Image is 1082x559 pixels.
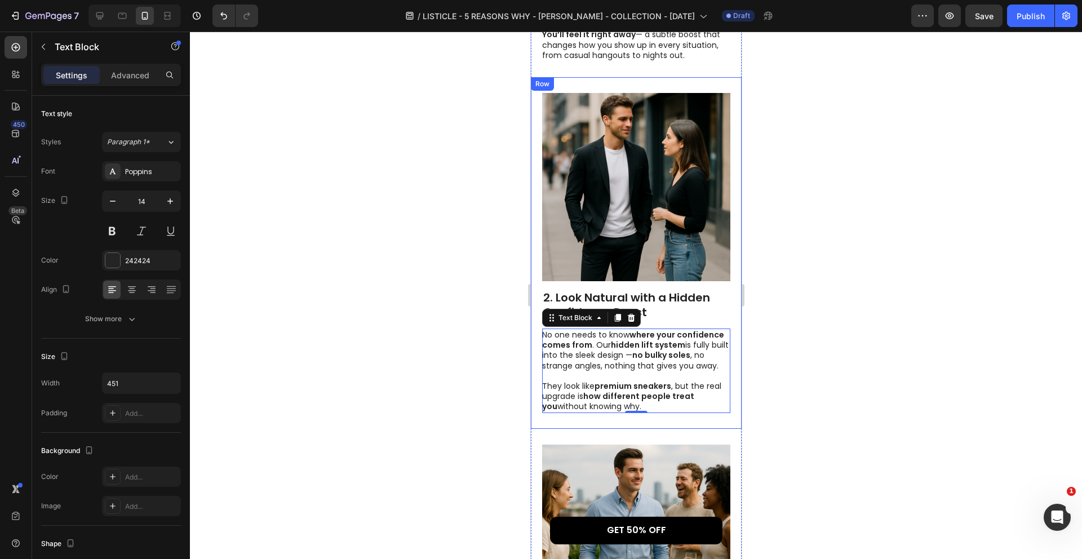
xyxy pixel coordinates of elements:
[1007,5,1054,27] button: Publish
[41,349,71,365] div: Size
[111,69,149,81] p: Advanced
[41,109,72,119] div: Text style
[56,69,87,81] p: Settings
[41,137,61,147] div: Styles
[41,282,73,298] div: Align
[64,349,140,360] strong: premium sneakers
[11,359,163,380] strong: how different people treat you
[212,5,258,27] div: Undo/Redo
[41,536,77,552] div: Shape
[1044,504,1071,531] iframe: Intercom live chat
[107,137,150,147] span: Paragraph 1*
[41,472,59,482] div: Color
[41,309,181,329] button: Show more
[41,193,71,208] div: Size
[11,298,193,319] strong: where your confidence comes from
[8,206,27,215] div: Beta
[418,10,420,22] span: /
[12,259,198,288] p: 2. Look Natural with a Hidden Confidence Boost
[531,32,742,559] iframe: Design area
[125,472,178,482] div: Add...
[125,502,178,512] div: Add...
[41,408,67,418] div: Padding
[5,5,84,27] button: 7
[11,297,199,381] div: Rich Text Editor. Editing area: main
[41,255,59,265] div: Color
[85,313,138,325] div: Show more
[975,11,994,21] span: Save
[423,10,695,22] span: LISTICLE - 5 REASONS WHY - [PERSON_NAME] - COLLECTION - [DATE]
[965,5,1003,27] button: Save
[11,120,27,129] div: 450
[74,9,79,23] p: 7
[41,443,96,459] div: Background
[41,166,55,176] div: Font
[101,318,159,329] strong: no bulky soles
[1067,487,1076,496] span: 1
[11,258,199,289] h2: Rich Text Editor. Editing area: main
[25,281,64,291] div: Text Block
[733,11,750,21] span: Draft
[125,409,178,419] div: Add...
[103,373,180,393] input: Auto
[11,61,199,250] img: gempages_580199797957329429-e9b1cdd0-c2ad-40b0-924d-d776de4dba47.png
[55,40,150,54] p: Text Block
[125,256,178,266] div: 242424
[80,308,154,319] strong: hidden lift system
[125,167,178,177] div: Poppins
[11,298,198,380] p: No one needs to know . Our is fully built into the sleek design — , no strange angles, nothing th...
[102,132,181,152] button: Paragraph 1*
[41,501,61,511] div: Image
[41,378,60,388] div: Width
[1017,10,1045,22] div: Publish
[2,47,21,57] div: Row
